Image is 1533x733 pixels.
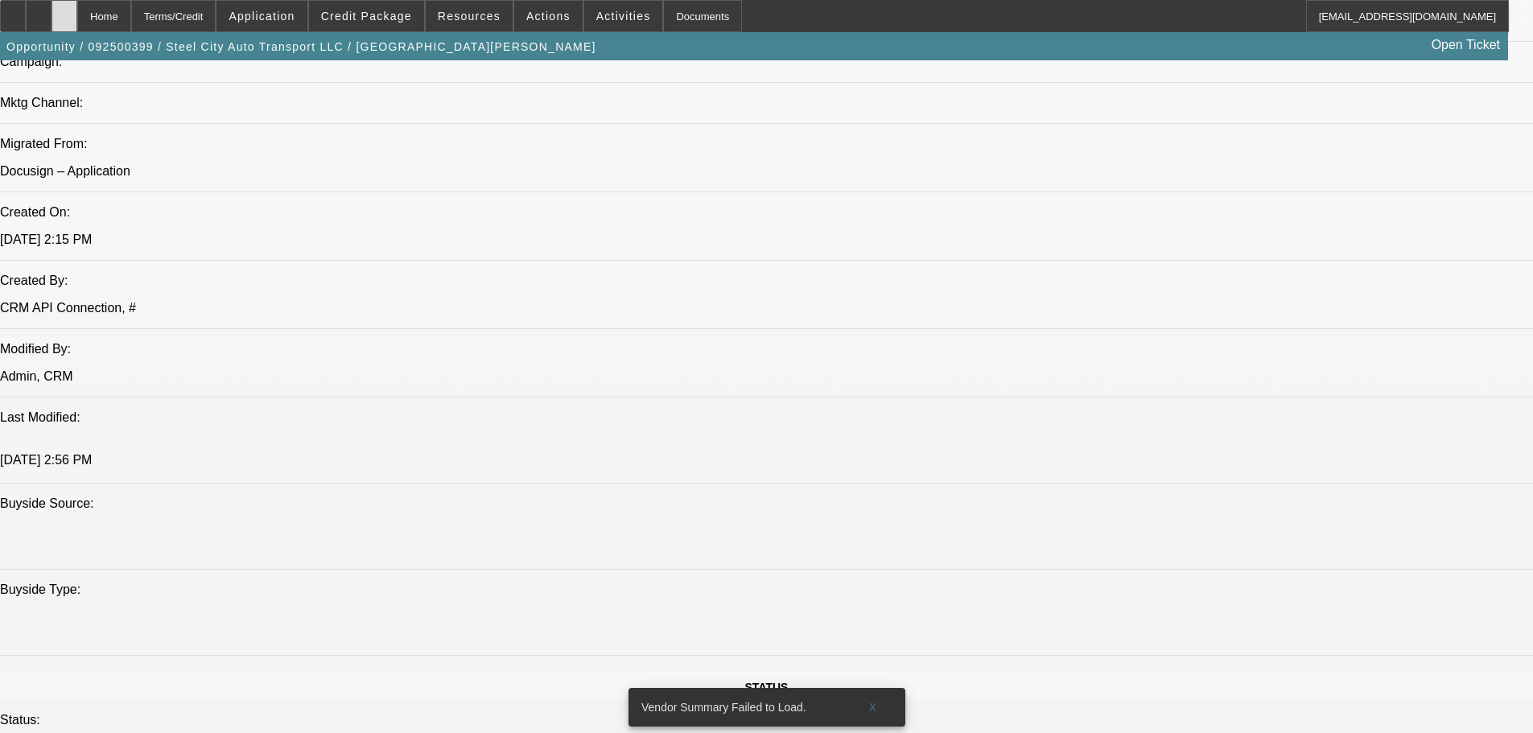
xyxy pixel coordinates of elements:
button: Activities [584,1,663,31]
span: Credit Package [321,10,412,23]
button: Actions [514,1,583,31]
span: STATUS [745,681,789,694]
a: Open Ticket [1425,31,1506,59]
button: X [847,693,899,722]
span: Opportunity / 092500399 / Steel City Auto Transport LLC / [GEOGRAPHIC_DATA][PERSON_NAME] [6,40,596,53]
button: Application [216,1,307,31]
div: Vendor Summary Failed to Load. [628,688,847,727]
button: Credit Package [309,1,424,31]
span: Activities [596,10,651,23]
span: Actions [526,10,571,23]
span: Resources [438,10,501,23]
button: Resources [426,1,513,31]
span: X [868,701,877,714]
span: Application [229,10,295,23]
